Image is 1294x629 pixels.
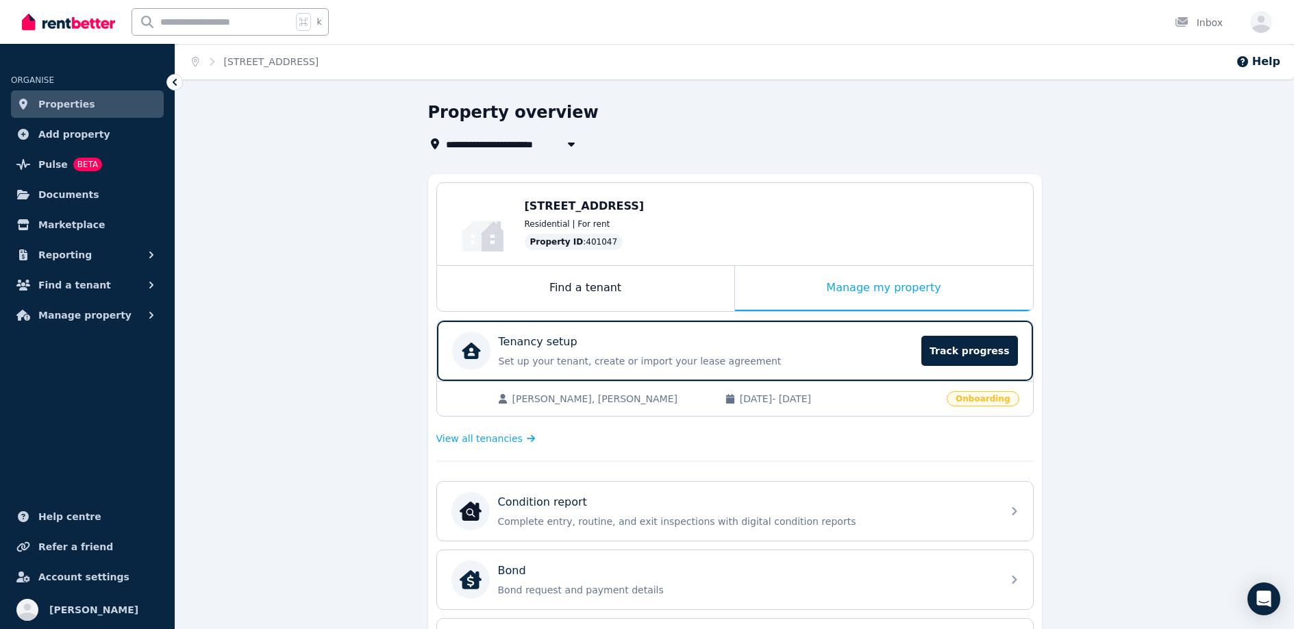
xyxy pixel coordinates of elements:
[11,90,164,118] a: Properties
[525,219,610,230] span: Residential | For rent
[22,12,115,32] img: RentBetter
[38,307,132,323] span: Manage property
[499,334,577,350] p: Tenancy setup
[11,75,54,85] span: ORGANISE
[11,563,164,591] a: Account settings
[11,241,164,269] button: Reporting
[11,181,164,208] a: Documents
[1247,582,1280,615] div: Open Intercom Messenger
[11,211,164,238] a: Marketplace
[38,126,110,143] span: Add property
[175,44,335,79] nav: Breadcrumb
[38,508,101,525] span: Help centre
[436,432,536,445] a: View all tenancies
[38,569,129,585] span: Account settings
[460,569,482,591] img: Bond
[1175,16,1223,29] div: Inbox
[49,602,138,618] span: [PERSON_NAME]
[525,199,645,212] span: [STREET_ADDRESS]
[437,266,734,311] div: Find a tenant
[316,16,321,27] span: k
[437,321,1033,381] a: Tenancy setupSet up your tenant, create or import your lease agreementTrack progress
[38,156,68,173] span: Pulse
[735,266,1033,311] div: Manage my property
[38,186,99,203] span: Documents
[512,392,711,406] span: [PERSON_NAME], [PERSON_NAME]
[38,96,95,112] span: Properties
[11,271,164,299] button: Find a tenant
[38,539,113,555] span: Refer a friend
[1236,53,1280,70] button: Help
[499,354,914,368] p: Set up your tenant, create or import your lease agreement
[460,500,482,522] img: Condition report
[38,277,111,293] span: Find a tenant
[11,151,164,178] a: PulseBETA
[525,234,623,250] div: : 401047
[436,432,523,445] span: View all tenancies
[498,515,994,528] p: Complete entry, routine, and exit inspections with digital condition reports
[11,503,164,530] a: Help centre
[428,101,599,123] h1: Property overview
[11,121,164,148] a: Add property
[11,533,164,560] a: Refer a friend
[530,236,584,247] span: Property ID
[498,583,994,597] p: Bond request and payment details
[437,482,1033,541] a: Condition reportCondition reportComplete entry, routine, and exit inspections with digital condit...
[740,392,938,406] span: [DATE] - [DATE]
[498,563,526,579] p: Bond
[498,494,587,510] p: Condition report
[38,247,92,263] span: Reporting
[73,158,102,171] span: BETA
[38,217,105,233] span: Marketplace
[224,56,319,67] a: [STREET_ADDRESS]
[947,391,1019,406] span: Onboarding
[437,550,1033,609] a: BondBondBond request and payment details
[11,301,164,329] button: Manage property
[921,336,1017,366] span: Track progress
